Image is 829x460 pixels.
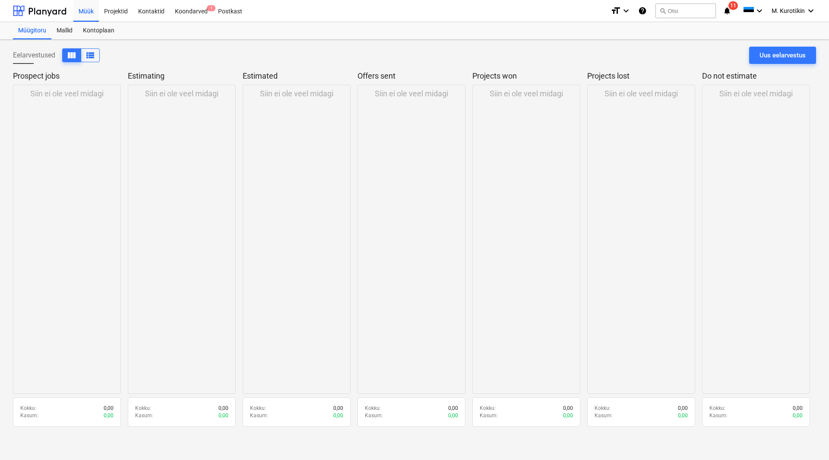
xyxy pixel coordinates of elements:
span: 11 [728,1,738,10]
i: format_size [611,6,621,16]
span: Kuva veergudena [66,50,77,60]
p: Prospect jobs [13,71,117,81]
p: Kasum : [365,412,383,419]
p: Kasum : [709,412,728,419]
p: Projects won [472,71,577,81]
a: Müügitoru [13,22,51,39]
p: Siin ei ole veel midagi [145,89,218,99]
p: Offers sent [358,71,462,81]
p: Siin ei ole veel midagi [375,89,448,99]
p: Kokku : [135,405,151,412]
p: 0,00 [448,405,458,412]
a: Kontoplaan [78,22,120,39]
span: M. Kurotškin [772,7,805,15]
p: Do not estimate [702,71,807,81]
div: Uus eelarvestus [759,50,806,61]
p: Kasum : [250,412,268,419]
p: Kasum : [480,412,498,419]
p: Siin ei ole veel midagi [604,89,678,99]
p: 0,00 [218,405,228,412]
p: Siin ei ole veel midagi [490,89,563,99]
p: Projects lost [587,71,692,81]
span: Kuva veergudena [85,50,95,60]
p: Kasum : [20,412,38,419]
p: Kasum : [595,412,613,419]
button: Otsi [655,3,716,18]
i: keyboard_arrow_down [806,6,816,16]
i: Abikeskus [638,6,647,16]
p: 0,00 [563,405,573,412]
span: 1 [207,5,215,11]
p: Kokku : [709,405,725,412]
p: 0,00 [333,405,343,412]
span: search [659,7,666,14]
p: 0,00 [563,412,573,419]
i: keyboard_arrow_down [754,6,765,16]
p: Siin ei ole veel midagi [30,89,104,99]
p: 0,00 [678,405,688,412]
p: Siin ei ole veel midagi [719,89,793,99]
i: keyboard_arrow_down [621,6,631,16]
p: 0,00 [218,412,228,419]
button: Uus eelarvestus [749,47,816,64]
p: Kokku : [250,405,266,412]
p: 0,00 [793,412,803,419]
div: Eelarvestused [13,48,100,62]
p: Kokku : [480,405,496,412]
i: notifications [723,6,731,16]
p: 0,00 [104,405,114,412]
a: Mallid [51,22,78,39]
p: Kokku : [365,405,381,412]
p: 0,00 [678,412,688,419]
p: 0,00 [333,412,343,419]
p: Kasum : [135,412,153,419]
p: 0,00 [104,412,114,419]
p: Kokku : [20,405,36,412]
p: Estimated [243,71,347,81]
p: 0,00 [793,405,803,412]
p: 0,00 [448,412,458,419]
p: Kokku : [595,405,611,412]
p: Siin ei ole veel midagi [260,89,333,99]
p: Estimating [128,71,232,81]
